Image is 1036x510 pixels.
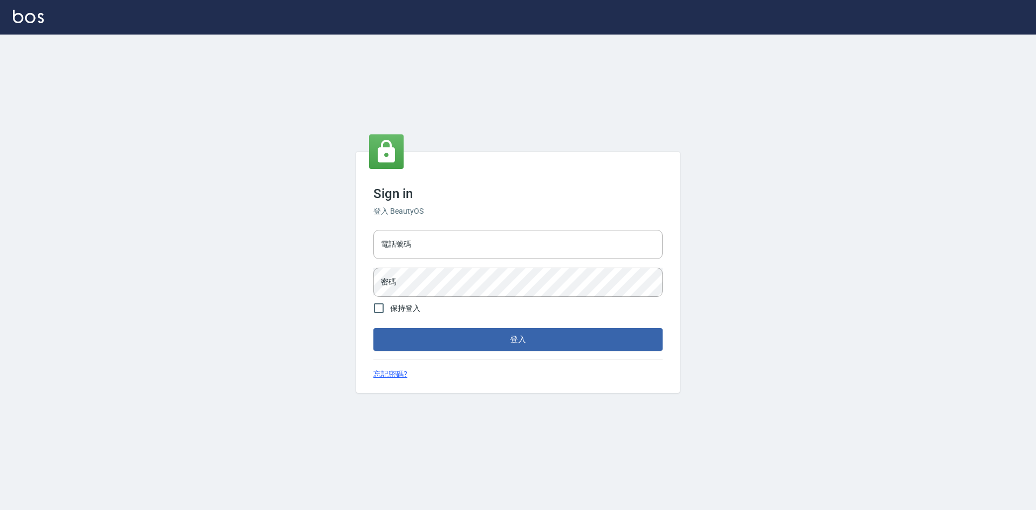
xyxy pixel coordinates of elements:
h6: 登入 BeautyOS [373,206,663,217]
span: 保持登入 [390,303,420,314]
a: 忘記密碼? [373,369,407,380]
img: Logo [13,10,44,23]
h3: Sign in [373,186,663,201]
button: 登入 [373,328,663,351]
